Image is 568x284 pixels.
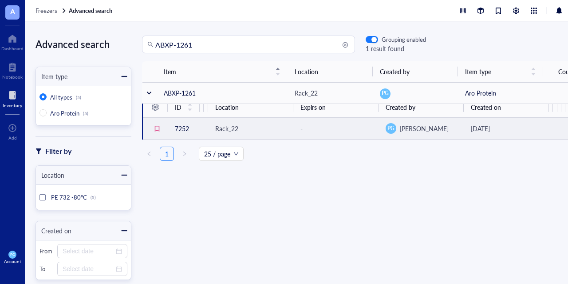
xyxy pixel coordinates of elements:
button: right [177,147,192,161]
span: PE 732 -80°C [51,193,87,201]
td: HBS [561,118,565,139]
div: Dashboard [1,46,24,51]
td: 7252 [168,118,200,139]
span: ID [175,102,182,112]
td: 2.28 mg/mL [204,118,208,139]
div: (5) [91,195,96,200]
div: Notebook [2,74,23,80]
span: 25 / page [204,147,238,160]
th: Volume [200,97,204,118]
th: Buffer [561,97,565,118]
th: Item [157,61,288,82]
div: Filter by [45,145,71,157]
th: BioReg Lot ID [553,97,557,118]
th: Created by [379,97,464,118]
td: - [549,118,553,139]
input: Select date [63,246,114,256]
span: PG [382,89,389,97]
td: Aro Protein [458,82,543,104]
span: A [10,6,15,17]
span: left [146,151,152,156]
td: 22.5 mg [200,118,204,139]
th: Location [288,61,373,82]
span: PG [387,124,394,132]
div: From [39,247,54,255]
a: Inventory [3,88,22,108]
span: [PERSON_NAME] [400,124,449,133]
span: Item type [465,67,525,76]
li: 1 [160,147,174,161]
span: Freezers [35,6,57,15]
span: PG [10,252,15,256]
li: Previous Page [142,147,156,161]
div: - [300,124,371,133]
div: Created on [36,226,71,236]
th: Location [208,97,293,118]
div: Rack_22 [215,124,238,133]
button: left [142,147,156,161]
th: Created on [464,97,549,118]
th: Expirs on [293,97,379,118]
li: Next Page [177,147,192,161]
th: Notes [549,97,553,118]
a: Dashboard [1,32,24,51]
th: Created by [373,61,458,82]
span: right [182,151,187,156]
td: ABXP-1261 [157,82,288,104]
div: Item type [36,72,67,81]
span: All types [50,93,72,101]
div: To [39,265,54,273]
div: Inventory [3,103,22,108]
td: 8661 [553,118,557,139]
a: Notebook [2,60,23,80]
a: 1 [160,147,174,160]
th: ID [168,97,200,118]
div: (5) [76,95,81,100]
th: Aliases [557,97,561,118]
div: Location [36,170,64,180]
th: Concentration [204,97,208,118]
div: [DATE] [471,124,542,133]
div: Account [4,259,21,264]
div: Grouping enabled [382,36,426,44]
div: Page Size [199,147,244,161]
div: Add [8,135,17,140]
span: Item [164,67,270,76]
a: Advanced search [69,7,114,15]
div: Advanced search [35,36,131,52]
td: EGFR(ABX920 E54C)-G11_** [557,118,561,139]
div: (5) [83,111,88,116]
input: Select date [63,264,114,274]
span: Aro Protein [50,109,79,117]
a: Freezers [35,7,67,15]
div: Rack_22 [295,88,318,98]
div: 1 result found [366,44,426,53]
th: Item type [458,61,543,82]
